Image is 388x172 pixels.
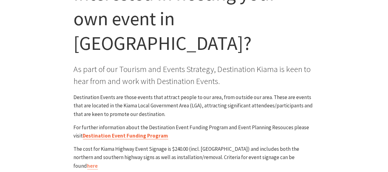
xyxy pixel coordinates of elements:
p: As part of our Tourism and Events Strategy, Destination Kiama is keen to hear from and work with ... [74,63,315,87]
p: Destination Events are those events that attract people to our area, from outside our area. These... [74,93,315,118]
a: here [87,162,98,170]
p: For further information about the Destination Event Funding Program and Event Planning Resouces p... [74,123,315,140]
a: Destination Event Funding Program [83,132,168,139]
p: The cost for Kiama Highway Event Signage is $240.00 (incl. [GEOGRAPHIC_DATA]) and includes both t... [74,145,315,170]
